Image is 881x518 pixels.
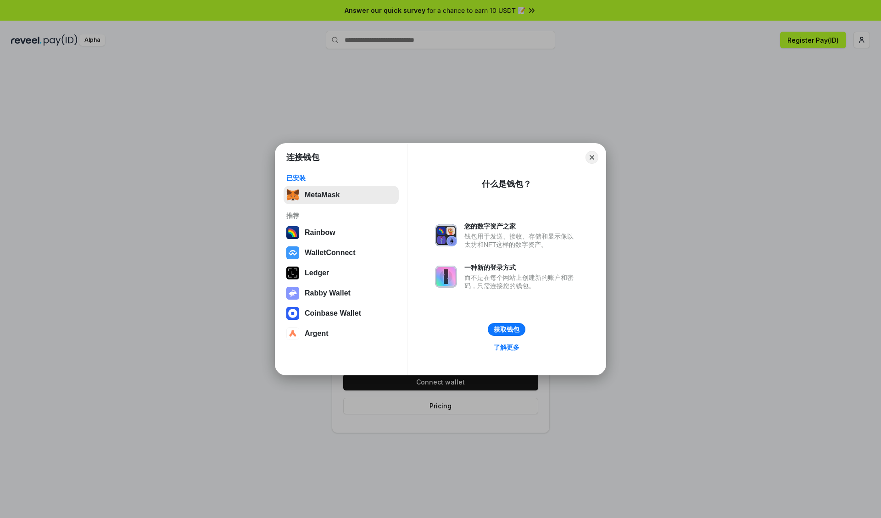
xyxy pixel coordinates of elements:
[286,327,299,340] img: svg+xml,%3Csvg%20width%3D%2228%22%20height%3D%2228%22%20viewBox%3D%220%200%2028%2028%22%20fill%3D...
[284,223,399,242] button: Rainbow
[284,186,399,204] button: MetaMask
[284,264,399,282] button: Ledger
[585,151,598,164] button: Close
[488,341,525,353] a: 了解更多
[286,174,396,182] div: 已安装
[286,287,299,300] img: svg+xml,%3Csvg%20xmlns%3D%22http%3A%2F%2Fwww.w3.org%2F2000%2Fsvg%22%20fill%3D%22none%22%20viewBox...
[284,284,399,302] button: Rabby Wallet
[464,273,578,290] div: 而不是在每个网站上创建新的账户和密码，只需连接您的钱包。
[305,269,329,277] div: Ledger
[305,228,335,237] div: Rainbow
[494,325,519,334] div: 获取钱包
[286,189,299,201] img: svg+xml,%3Csvg%20fill%3D%22none%22%20height%3D%2233%22%20viewBox%3D%220%200%2035%2033%22%20width%...
[488,323,525,336] button: 获取钱包
[494,343,519,351] div: 了解更多
[305,191,340,199] div: MetaMask
[305,309,361,317] div: Coinbase Wallet
[286,267,299,279] img: svg+xml,%3Csvg%20xmlns%3D%22http%3A%2F%2Fwww.w3.org%2F2000%2Fsvg%22%20width%3D%2228%22%20height%3...
[305,289,351,297] div: Rabby Wallet
[286,246,299,259] img: svg+xml,%3Csvg%20width%3D%2228%22%20height%3D%2228%22%20viewBox%3D%220%200%2028%2028%22%20fill%3D...
[286,152,319,163] h1: 连接钱包
[286,212,396,220] div: 推荐
[305,329,329,338] div: Argent
[482,178,531,189] div: 什么是钱包？
[284,244,399,262] button: WalletConnect
[286,307,299,320] img: svg+xml,%3Csvg%20width%3D%2228%22%20height%3D%2228%22%20viewBox%3D%220%200%2028%2028%22%20fill%3D...
[305,249,356,257] div: WalletConnect
[284,304,399,323] button: Coinbase Wallet
[286,226,299,239] img: svg+xml,%3Csvg%20width%3D%22120%22%20height%3D%22120%22%20viewBox%3D%220%200%20120%20120%22%20fil...
[464,263,578,272] div: 一种新的登录方式
[464,232,578,249] div: 钱包用于发送、接收、存储和显示像以太坊和NFT这样的数字资产。
[435,266,457,288] img: svg+xml,%3Csvg%20xmlns%3D%22http%3A%2F%2Fwww.w3.org%2F2000%2Fsvg%22%20fill%3D%22none%22%20viewBox...
[284,324,399,343] button: Argent
[435,224,457,246] img: svg+xml,%3Csvg%20xmlns%3D%22http%3A%2F%2Fwww.w3.org%2F2000%2Fsvg%22%20fill%3D%22none%22%20viewBox...
[464,222,578,230] div: 您的数字资产之家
